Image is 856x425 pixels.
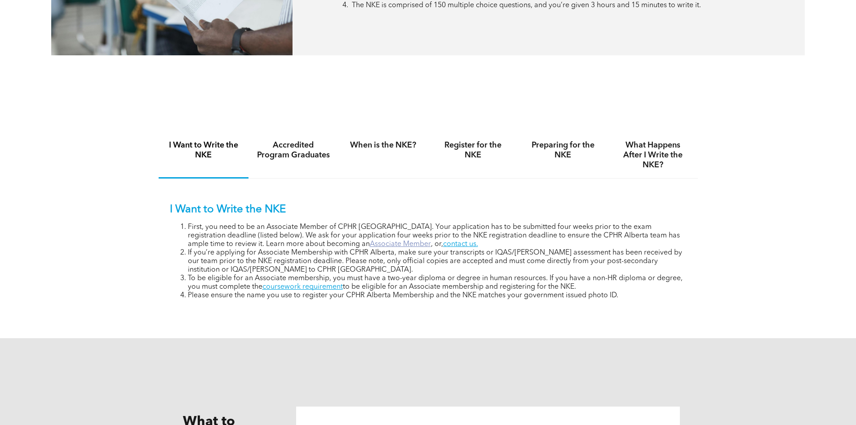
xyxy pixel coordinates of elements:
h4: Preparing for the NKE [526,140,600,160]
span: The NKE is comprised of 150 multiple choice questions, and you’re given 3 hours and 15 minutes to... [352,2,701,9]
li: To be eligible for an Associate membership, you must have a two-year diploma or degree in human r... [188,274,687,291]
h4: I Want to Write the NKE [167,140,240,160]
li: First, you need to be an Associate Member of CPHR [GEOGRAPHIC_DATA]. Your application has to be s... [188,223,687,249]
h4: Accredited Program Graduates [257,140,330,160]
h4: Register for the NKE [436,140,510,160]
a: coursework requirement [262,283,343,291]
a: Associate Member [370,241,431,248]
li: If you’re applying for Associate Membership with CPHR Alberta, make sure your transcripts or IQAS... [188,249,687,274]
a: contact us. [443,241,478,248]
h4: When is the NKE? [346,140,420,150]
h4: What Happens After I Write the NKE? [616,140,690,170]
li: Please ensure the name you use to register your CPHR Alberta Membership and the NKE matches your ... [188,291,687,300]
p: I Want to Write the NKE [170,203,687,216]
